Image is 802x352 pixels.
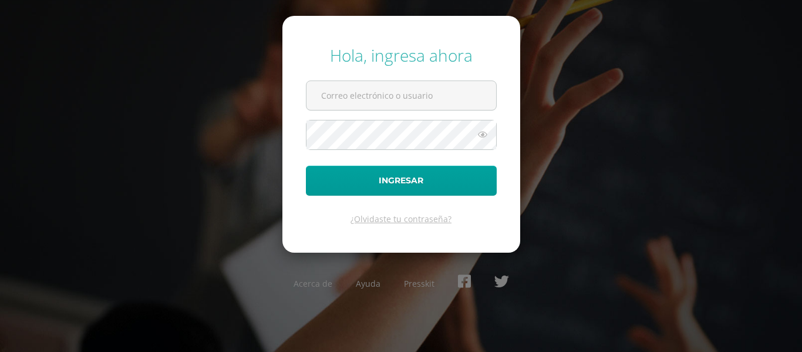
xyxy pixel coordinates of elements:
[404,278,434,289] a: Presskit
[294,278,332,289] a: Acerca de
[306,44,497,66] div: Hola, ingresa ahora
[306,81,496,110] input: Correo electrónico o usuario
[306,166,497,196] button: Ingresar
[356,278,380,289] a: Ayuda
[351,213,451,224] a: ¿Olvidaste tu contraseña?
